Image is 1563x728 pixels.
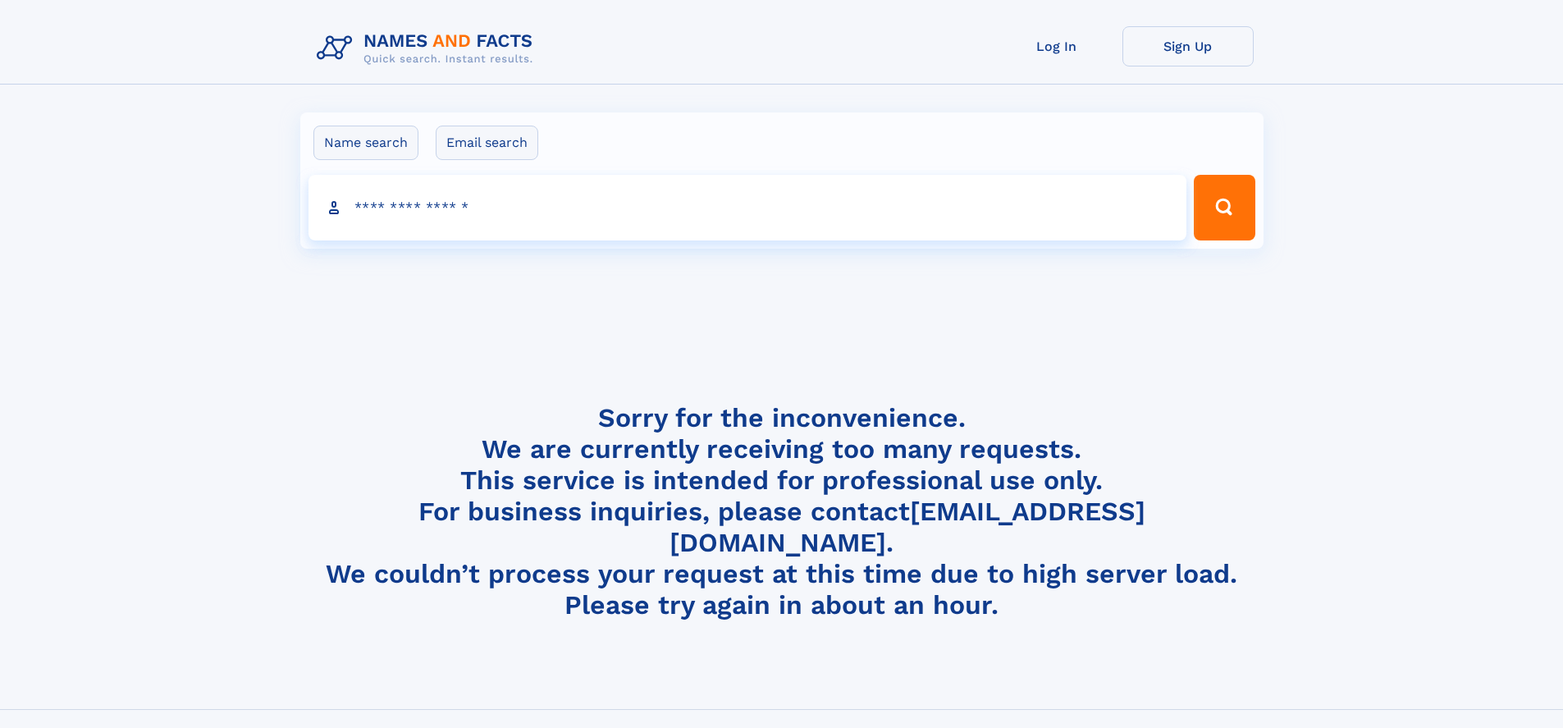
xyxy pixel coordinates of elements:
[670,496,1145,558] a: [EMAIL_ADDRESS][DOMAIN_NAME]
[436,126,538,160] label: Email search
[1194,175,1255,240] button: Search Button
[310,402,1254,621] h4: Sorry for the inconvenience. We are currently receiving too many requests. This service is intend...
[1122,26,1254,66] a: Sign Up
[308,175,1187,240] input: search input
[991,26,1122,66] a: Log In
[310,26,546,71] img: Logo Names and Facts
[313,126,418,160] label: Name search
